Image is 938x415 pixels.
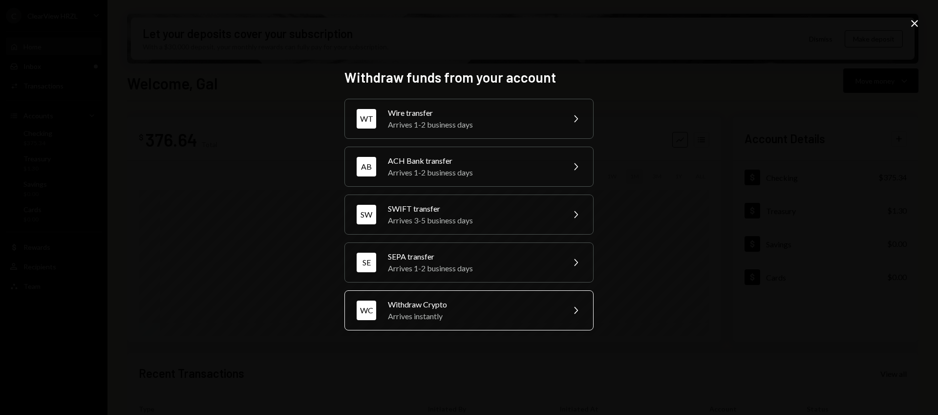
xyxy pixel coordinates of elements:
[388,215,558,226] div: Arrives 3-5 business days
[357,109,376,129] div: WT
[388,119,558,131] div: Arrives 1-2 business days
[388,107,558,119] div: Wire transfer
[357,253,376,272] div: SE
[344,290,594,330] button: WCWithdraw CryptoArrives instantly
[357,301,376,320] div: WC
[344,147,594,187] button: ABACH Bank transferArrives 1-2 business days
[388,262,558,274] div: Arrives 1-2 business days
[388,299,558,310] div: Withdraw Crypto
[388,310,558,322] div: Arrives instantly
[344,99,594,139] button: WTWire transferArrives 1-2 business days
[357,205,376,224] div: SW
[388,251,558,262] div: SEPA transfer
[344,242,594,283] button: SESEPA transferArrives 1-2 business days
[344,68,594,87] h2: Withdraw funds from your account
[344,195,594,235] button: SWSWIFT transferArrives 3-5 business days
[388,203,558,215] div: SWIFT transfer
[388,167,558,178] div: Arrives 1-2 business days
[388,155,558,167] div: ACH Bank transfer
[357,157,376,176] div: AB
